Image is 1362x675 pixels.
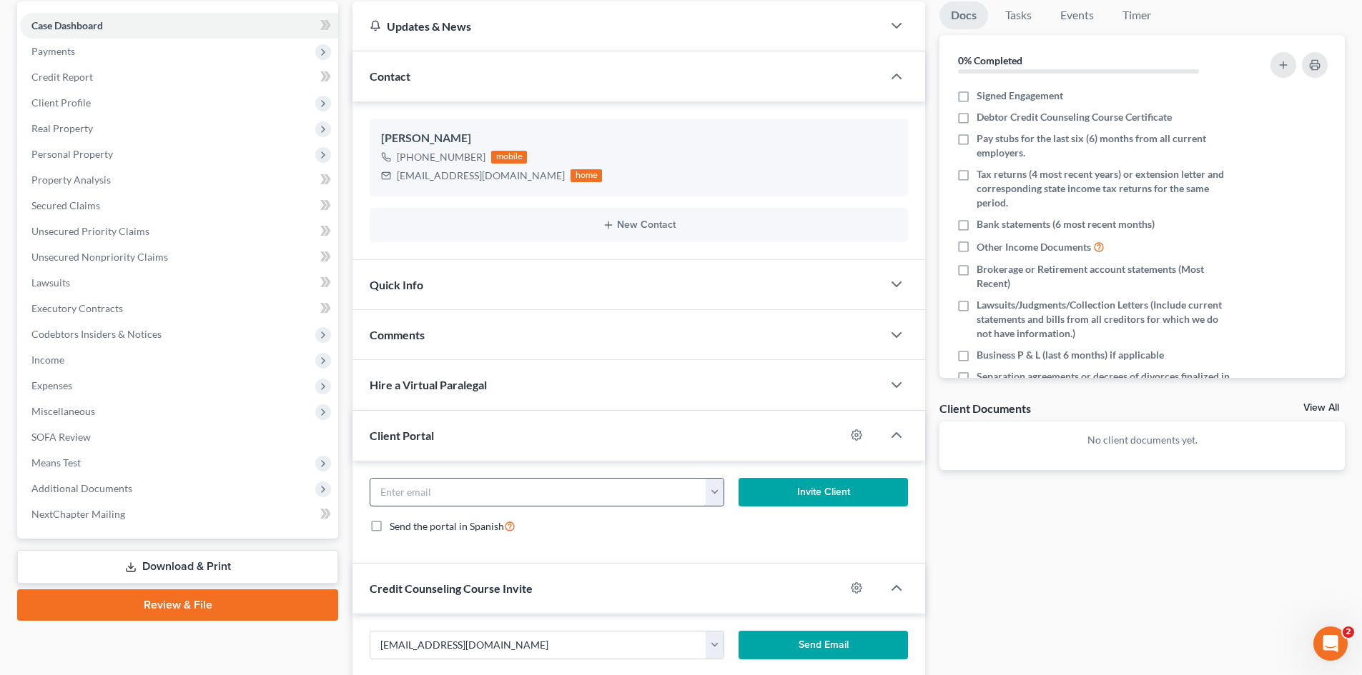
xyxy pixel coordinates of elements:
input: Enter email [370,479,706,506]
span: Lawsuits/Judgments/Collection Letters (Include current statements and bills from all creditors fo... [977,298,1231,341]
a: Docs [939,1,988,29]
span: Client Portal [370,429,434,442]
span: Send the portal in Spanish [390,520,504,532]
span: Case Dashboard [31,19,103,31]
div: [EMAIL_ADDRESS][DOMAIN_NAME] [397,169,565,183]
span: Additional Documents [31,482,132,494]
a: Timer [1111,1,1163,29]
span: Quick Info [370,278,423,291]
span: NextChapter Mailing [31,508,125,520]
span: Bank statements (6 most recent months) [977,217,1155,231]
a: SOFA Review [20,424,338,450]
strong: 0% Completed [958,54,1022,66]
a: Credit Report [20,64,338,90]
span: 2 [1343,626,1354,638]
span: Property Analysis [31,174,111,186]
span: Income [31,354,64,366]
span: Real Property [31,122,93,134]
a: View All [1303,403,1339,413]
button: Invite Client [739,478,909,506]
a: Case Dashboard [20,13,338,39]
div: home [571,169,602,182]
a: Unsecured Priority Claims [20,219,338,244]
div: mobile [491,151,527,164]
span: Business P & L (last 6 months) if applicable [977,348,1164,362]
span: Credit Report [31,71,93,83]
span: Secured Claims [31,199,100,211]
a: Tasks [994,1,1043,29]
a: Download & Print [17,550,338,584]
span: Executory Contracts [31,302,123,314]
span: Debtor Credit Counseling Course Certificate [977,110,1172,124]
a: Review & File [17,589,338,621]
span: Expenses [31,379,72,391]
input: Enter email [370,631,706,659]
span: Brokerage or Retirement account statements (Most Recent) [977,262,1231,291]
span: Signed Engagement [977,89,1063,103]
a: Events [1049,1,1105,29]
iframe: Intercom live chat [1313,626,1348,661]
span: Contact [370,69,410,83]
span: Comments [370,328,425,341]
p: No client documents yet. [951,433,1333,447]
button: Send Email [739,631,909,659]
a: Lawsuits [20,270,338,296]
span: Credit Counseling Course Invite [370,581,533,595]
a: Executory Contracts [20,296,338,321]
a: NextChapter Mailing [20,501,338,527]
span: Unsecured Priority Claims [31,225,149,237]
button: New Contact [381,219,897,231]
span: Pay stubs for the last six (6) months from all current employers. [977,131,1231,160]
span: SOFA Review [31,431,91,443]
span: Tax returns (4 most recent years) or extension letter and corresponding state income tax returns ... [977,167,1231,210]
div: [PERSON_NAME] [381,130,897,147]
div: [PHONE_NUMBER] [397,150,485,164]
a: Unsecured Nonpriority Claims [20,244,338,270]
div: Updates & News [370,19,865,34]
a: Secured Claims [20,193,338,219]
div: Client Documents [939,401,1031,416]
span: Payments [31,45,75,57]
span: Hire a Virtual Paralegal [370,378,487,391]
span: Miscellaneous [31,405,95,417]
span: Lawsuits [31,276,70,289]
span: Client Profile [31,96,91,109]
span: Separation agreements or decrees of divorces finalized in the past 2 years [977,369,1231,398]
span: Codebtors Insiders & Notices [31,328,162,340]
span: Personal Property [31,148,113,160]
span: Means Test [31,456,81,469]
span: Unsecured Nonpriority Claims [31,251,168,263]
a: Property Analysis [20,167,338,193]
span: Other Income Documents [977,240,1091,254]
